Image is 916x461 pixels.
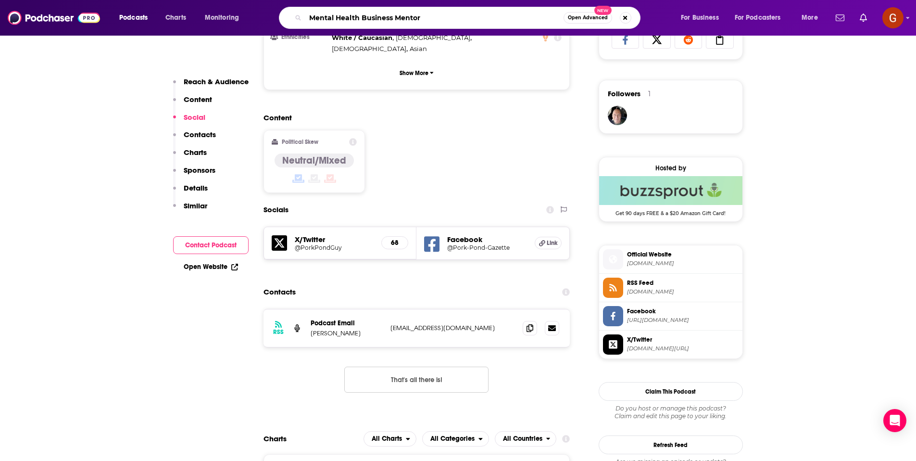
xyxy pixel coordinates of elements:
[643,30,671,49] a: Share on X/Twitter
[372,435,402,442] span: All Charts
[599,164,742,172] div: Hosted by
[608,89,640,98] span: Followers
[295,235,374,244] h5: X/Twitter
[627,335,739,344] span: X/Twitter
[173,166,215,183] button: Sponsors
[159,10,192,26] a: Charts
[564,12,612,24] button: Open AdvancedNew
[882,7,903,28] button: Show profile menu
[627,279,739,287] span: RSS Feed
[706,30,734,49] a: Copy Link
[832,10,848,26] a: Show notifications dropdown
[594,6,612,15] span: New
[599,382,743,401] button: Claim This Podcast
[422,431,489,447] button: open menu
[627,250,739,259] span: Official Website
[282,154,346,166] h4: Neutral/Mixed
[173,113,205,130] button: Social
[608,106,627,125] img: pork.pond.gazette
[802,11,818,25] span: More
[674,10,731,26] button: open menu
[282,139,318,145] h2: Political Skew
[603,306,739,326] a: Facebook[URL][DOMAIN_NAME]
[332,45,406,52] span: [DEMOGRAPHIC_DATA]
[735,11,781,25] span: For Podcasters
[882,7,903,28] img: User Profile
[311,319,383,327] p: Podcast Email
[599,405,743,412] span: Do you host or manage this podcast?
[390,324,515,332] p: [EMAIL_ADDRESS][DOMAIN_NAME]
[856,10,871,26] a: Show notifications dropdown
[681,11,719,25] span: For Business
[599,435,743,454] button: Refresh Feed
[184,263,238,271] a: Open Website
[173,183,208,201] button: Details
[173,236,249,254] button: Contact Podcast
[8,9,100,27] img: Podchaser - Follow, Share and Rate Podcasts
[264,201,289,219] h2: Socials
[627,307,739,316] span: Facebook
[603,249,739,269] a: Official Website[DOMAIN_NAME]
[332,43,408,54] span: ,
[447,244,527,251] a: @Pork-Pond-Gazette
[288,7,650,29] div: Search podcasts, credits, & more...
[332,34,392,41] span: White / Caucasian
[547,239,558,247] span: Link
[184,130,216,139] p: Contacts
[447,235,527,244] h5: Facebook
[627,345,739,352] span: twitter.com/PorkPondGuy
[173,201,207,219] button: Similar
[184,113,205,122] p: Social
[113,10,160,26] button: open menu
[344,367,489,393] button: Nothing here.
[400,70,428,77] p: Show More
[603,334,739,355] a: X/Twitter[DOMAIN_NAME][URL]
[364,431,416,447] h2: Platforms
[627,288,739,295] span: feeds.buzzsprout.com
[119,11,148,25] span: Podcasts
[883,409,906,432] div: Open Intercom Messenger
[795,10,830,26] button: open menu
[311,329,383,337] p: [PERSON_NAME]
[648,90,651,98] div: 1
[568,15,608,20] span: Open Advanced
[599,176,742,216] a: Buzzsprout Deal: Get 90 days FREE & a $20 Amazon Gift Card!
[173,130,216,148] button: Contacts
[173,77,249,95] button: Reach & Audience
[396,32,472,43] span: ,
[184,183,208,192] p: Details
[599,176,742,205] img: Buzzsprout Deal: Get 90 days FREE & a $20 Amazon Gift Card!
[184,201,207,210] p: Similar
[198,10,251,26] button: open menu
[184,148,207,157] p: Charts
[396,34,470,41] span: [DEMOGRAPHIC_DATA]
[264,283,296,301] h2: Contacts
[389,239,400,247] h5: 68
[272,64,562,82] button: Show More
[627,317,739,324] span: https://www.facebook.com/Pork-Pond-Gazette
[173,95,212,113] button: Content
[273,328,284,336] h3: RSS
[295,244,374,251] a: @PorkPondGuy
[675,30,703,49] a: Share on Reddit
[599,405,743,420] div: Claim and edit this page to your liking.
[332,32,394,43] span: ,
[165,11,186,25] span: Charts
[305,10,564,26] input: Search podcasts, credits, & more...
[535,237,562,249] a: Link
[264,113,563,122] h2: Content
[728,10,795,26] button: open menu
[264,434,287,443] h2: Charts
[495,431,557,447] h2: Countries
[495,431,557,447] button: open menu
[503,435,542,442] span: All Countries
[205,11,239,25] span: Monitoring
[364,431,416,447] button: open menu
[173,148,207,166] button: Charts
[410,45,427,52] span: Asian
[627,260,739,267] span: thekindnessmatterspodcast.com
